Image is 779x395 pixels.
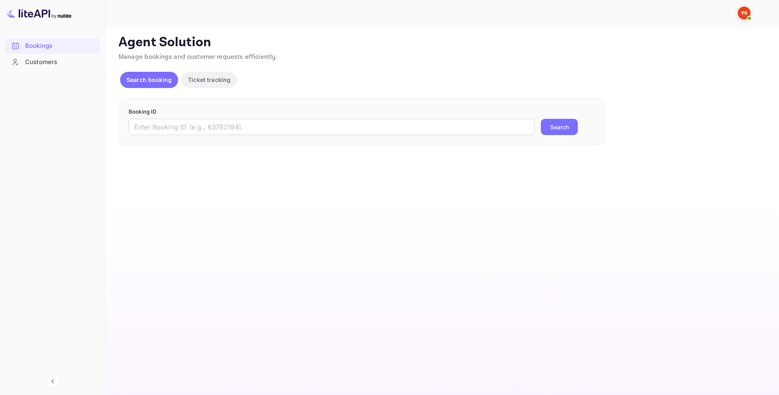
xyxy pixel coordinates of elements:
div: Bookings [25,41,96,51]
div: Bookings [5,38,100,54]
p: Ticket tracking [188,75,230,84]
a: Bookings [5,38,100,53]
p: Search booking [127,75,172,84]
button: Search [541,119,578,135]
a: Customers [5,54,100,69]
img: Yandex Support [738,6,751,19]
span: Manage bookings and customer requests efficiently. [118,53,278,61]
p: Agent Solution [118,34,764,51]
p: Booking ID [129,108,595,116]
button: Collapse navigation [45,374,60,389]
img: LiteAPI logo [6,6,71,19]
div: Customers [5,54,100,70]
input: Enter Booking ID (e.g., 63782194) [129,119,534,135]
div: Customers [25,58,96,67]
